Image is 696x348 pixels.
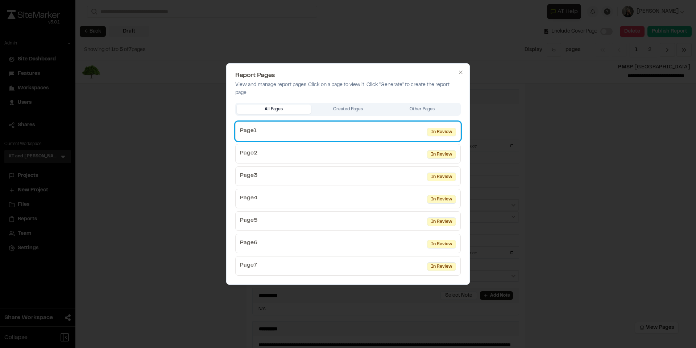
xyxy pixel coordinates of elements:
[235,234,461,253] a: Page6In Review
[427,217,456,226] div: In Review
[427,195,456,204] div: In Review
[235,256,461,276] a: Page7In Review
[240,126,257,136] div: Page 1
[240,216,257,226] div: Page 5
[385,105,459,114] button: Other Pages
[427,128,456,136] div: In Review
[235,189,461,208] a: Page4In Review
[235,72,461,79] h2: Report Pages
[240,261,257,271] div: Page 7
[235,211,461,231] a: Page5In Review
[240,238,257,249] div: Page 6
[237,105,311,114] button: All Pages
[240,149,257,159] div: Page 2
[240,171,257,181] div: Page 3
[427,173,456,181] div: In Review
[427,240,456,249] div: In Review
[235,81,461,97] p: View and manage report pages. Click on a page to view it. Click "Generate" to create the report p...
[240,194,257,204] div: Page 4
[235,144,461,164] a: Page2In Review
[427,150,456,159] div: In Review
[311,105,385,114] button: Created Pages
[235,122,461,141] a: Page1In Review
[427,262,456,271] div: In Review
[235,166,461,186] a: Page3In Review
